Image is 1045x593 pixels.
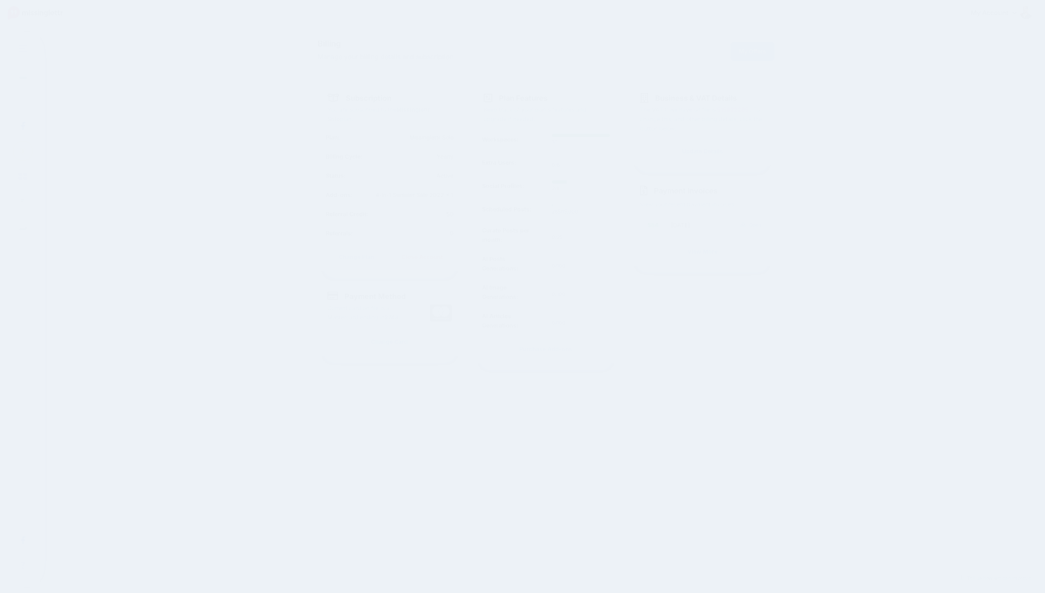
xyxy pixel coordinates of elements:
[482,158,516,167] b: Extra Users:
[484,93,547,103] h4: Plan Features
[482,283,540,301] b: AI Image Generations:
[640,93,737,103] h4: Business & VAT Details
[671,218,720,232] div: [DATE]
[326,172,345,179] b: Status:
[8,6,63,20] img: Missinglettr
[326,248,388,266] a: Change Plan
[552,138,610,146] p: 1/1
[19,45,27,52] img: menu.png
[327,93,392,103] h4: Subscription
[552,262,610,270] p: 0/100
[955,572,1035,583] a: Tell us how we can improve
[385,314,398,321] b: 2743
[552,184,610,193] p: 2/8
[482,226,540,244] b: Curate Posts per month:
[327,291,406,301] h4: Payment Method
[326,210,368,217] b: Referral Credit:
[327,106,430,122] b: Missinglettr Solo
[638,142,766,161] a: Update Details
[552,319,610,327] p: 0/100
[552,161,610,169] p: 0/6
[640,199,765,209] p: View your recent payment invoices.
[640,105,765,133] p: The VAT # we have on file is . To change this, and other billing details, click the button below.
[326,230,353,237] b: Referrals:
[327,105,452,124] p: You are subscribed to the plan.
[638,218,667,232] div: $84
[326,332,454,351] a: Change Card
[963,3,1033,23] a: My Account
[716,105,750,114] mark: 515922285
[366,133,460,142] div: Missinglettr Solo
[482,311,540,330] b: AI Articles Generations:
[327,303,418,322] p: Current card on file is a Mastercard ending in .
[389,171,460,180] div: Active
[482,135,518,144] b: Workspaces:
[450,230,454,237] span: 0
[389,209,460,219] div: $0
[552,290,610,299] p: 0/100
[482,181,524,190] b: Social Profiles:
[326,134,340,141] b: Plan:
[731,42,774,61] a: My Offers
[318,52,618,62] span: Manage your billing details and subscription
[389,152,460,161] div: Yearly
[552,208,610,216] p: 265/15,000
[736,218,767,232] a: Open
[326,191,352,198] b: Add-ons:
[318,40,618,48] span: Billing
[326,153,362,160] b: Billing Cycle:
[638,242,766,261] a: View More
[366,190,460,199] div: 4-in-1 Summer Sale 2022 x 1
[482,340,610,358] a: Purchase Add-ons
[484,105,608,124] p: Keep track of your plan's features and upgrade if needed.
[482,204,531,214] b: Scheduled Posts:
[552,233,610,241] p: 0/25
[640,186,765,195] h4: Payment Invoices
[391,248,454,266] a: Close Account
[482,254,540,273] b: AI Posts Generations:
